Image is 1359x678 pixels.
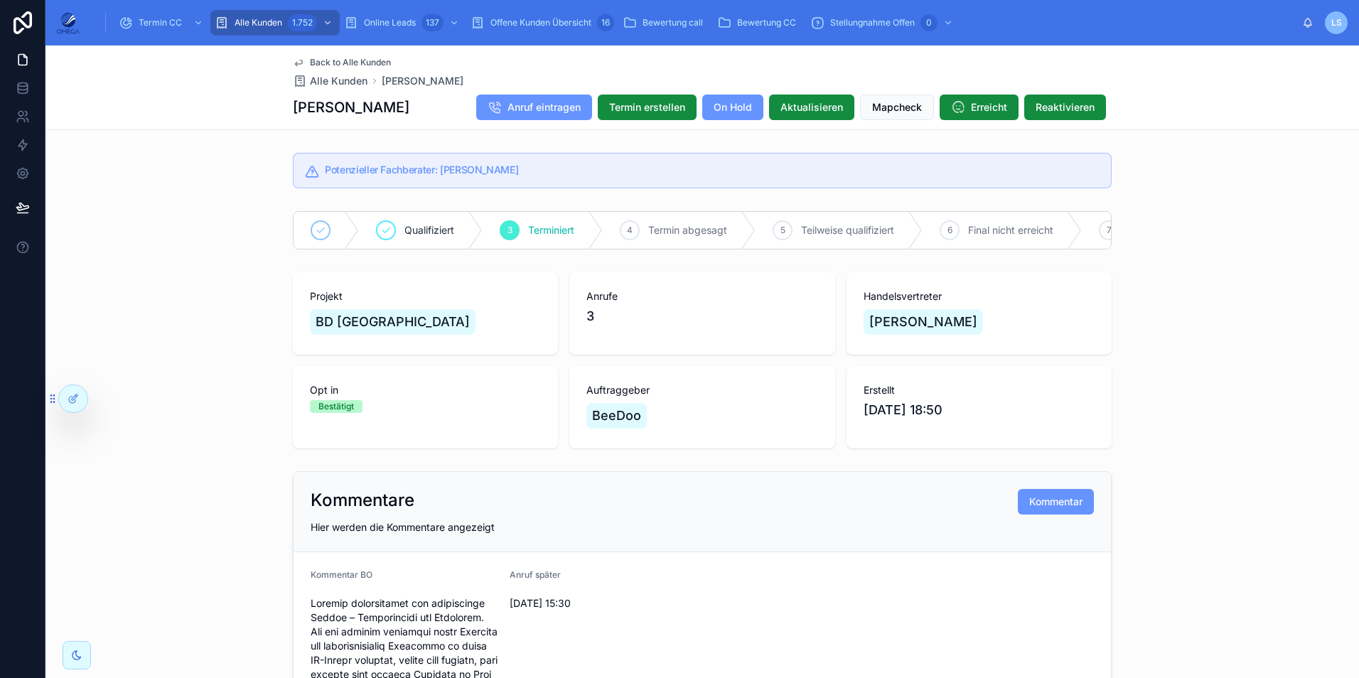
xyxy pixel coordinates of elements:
span: On Hold [714,100,752,114]
div: 0 [920,14,938,31]
button: Aktualisieren [769,95,854,120]
span: Back to Alle Kunden [310,57,391,68]
span: [PERSON_NAME] [869,312,977,332]
span: 4 [627,225,633,236]
span: Kommentar [1029,495,1083,509]
a: Alle Kunden [293,74,367,88]
span: Anruf später [510,569,561,580]
span: Alle Kunden [235,17,282,28]
span: Bewertung CC [737,17,796,28]
span: Erstellt [864,383,1095,397]
span: 7 [1107,225,1112,236]
h1: [PERSON_NAME] [293,97,409,117]
span: BeeDoo [592,406,641,426]
span: Aktualisieren [780,100,843,114]
button: Mapcheck [860,95,934,120]
button: On Hold [702,95,763,120]
span: Reaktivieren [1036,100,1095,114]
span: Termin CC [139,17,182,28]
a: Bewertung call [618,10,713,36]
span: Mapcheck [872,100,922,114]
span: Stellungnahme Offen [830,17,915,28]
a: Bewertung CC [713,10,806,36]
span: Teilweise qualifiziert [801,223,894,237]
span: Final nicht erreicht [968,223,1053,237]
button: Erreicht [940,95,1019,120]
span: Termin abgesagt [648,223,727,237]
h2: Kommentare [311,489,414,512]
div: Bestätigt [318,400,354,413]
span: Hier werden die Kommentare angezeigt [311,521,495,533]
a: Alle Kunden1.752 [210,10,340,36]
span: Handelsvertreter [864,289,1095,303]
button: Anruf eintragen [476,95,592,120]
a: Stellungnahme Offen0 [806,10,960,36]
h5: Potenzieller Fachberater: Fabian Hindenberg [325,165,1100,175]
div: 1.752 [288,14,317,31]
span: 3 [507,225,512,236]
span: 3 [586,306,594,326]
span: Terminiert [528,223,574,237]
span: 6 [947,225,952,236]
span: Bewertung call [643,17,703,28]
button: Reaktivieren [1024,95,1106,120]
span: Offene Kunden Übersicht [490,17,591,28]
a: Termin CC [114,10,210,36]
span: 5 [780,225,785,236]
a: Back to Alle Kunden [293,57,391,68]
span: Termin erstellen [609,100,685,114]
span: Anruf eintragen [507,100,581,114]
button: Termin erstellen [598,95,697,120]
div: scrollable content [91,7,1302,38]
a: [PERSON_NAME] [382,74,463,88]
span: Auftraggeber [586,383,817,397]
a: Online Leads137 [340,10,466,36]
span: [DATE] 18:50 [864,400,1095,420]
span: Kommentar BO [311,569,372,580]
img: App logo [57,11,80,34]
span: Erreicht [971,100,1007,114]
span: Qualifiziert [404,223,454,237]
span: Projekt [310,289,541,303]
div: 137 [421,14,444,31]
span: Opt in [310,383,541,397]
span: [DATE] 15:30 [510,596,697,610]
div: 16 [597,14,614,31]
button: Kommentar [1018,489,1094,515]
span: LS [1331,17,1342,28]
span: Online Leads [364,17,416,28]
span: Anrufe [586,289,817,303]
span: Alle Kunden [310,74,367,88]
span: BD [GEOGRAPHIC_DATA] [316,312,470,332]
a: Offene Kunden Übersicht16 [466,10,618,36]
